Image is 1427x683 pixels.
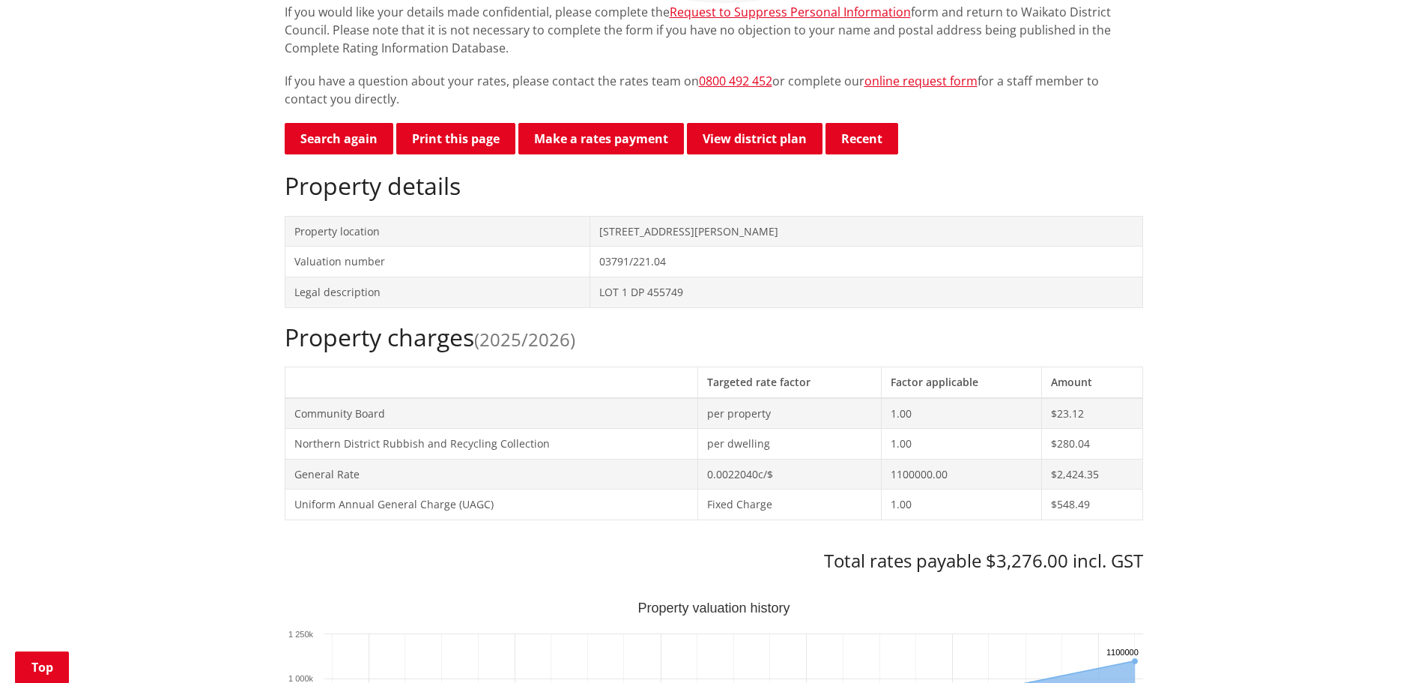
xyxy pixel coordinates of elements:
[590,216,1142,247] td: [STREET_ADDRESS][PERSON_NAME]
[285,490,697,520] td: Uniform Annual General Charge (UAGC)
[285,216,590,247] td: Property location
[825,123,898,154] button: Recent
[396,123,515,154] button: Print this page
[285,172,1143,200] h2: Property details
[1042,367,1142,397] th: Amount
[1358,620,1412,674] iframe: Messenger Launcher
[697,398,882,429] td: per property
[285,398,697,429] td: Community Board
[288,630,313,639] text: 1 250k
[697,490,882,520] td: Fixed Charge
[474,327,575,352] span: (2025/2026)
[697,367,882,397] th: Targeted rate factor
[882,367,1042,397] th: Factor applicable
[518,123,684,154] a: Make a rates payment
[1131,658,1137,664] path: Sunday, Jun 30, 12:00, 1,100,000. Capital Value.
[1042,429,1142,460] td: $280.04
[590,247,1142,277] td: 03791/221.04
[285,429,697,460] td: Northern District Rubbish and Recycling Collection
[285,247,590,277] td: Valuation number
[590,277,1142,307] td: LOT 1 DP 455749
[15,652,69,683] a: Top
[285,277,590,307] td: Legal description
[1106,648,1139,657] text: 1100000
[285,72,1143,108] p: If you have a question about your rates, please contact the rates team on or complete our for a s...
[637,601,790,616] text: Property valuation history
[882,490,1042,520] td: 1.00
[697,429,882,460] td: per dwelling
[882,398,1042,429] td: 1.00
[882,459,1042,490] td: 1100000.00
[699,73,772,89] a: 0800 492 452
[285,3,1143,57] p: If you would like your details made confidential, please complete the form and return to Waikato ...
[285,123,393,154] a: Search again
[882,429,1042,460] td: 1.00
[1042,398,1142,429] td: $23.12
[1042,490,1142,520] td: $548.49
[288,674,313,683] text: 1 000k
[285,550,1143,572] h3: Total rates payable $3,276.00 incl. GST
[670,4,911,20] a: Request to Suppress Personal Information
[285,459,697,490] td: General Rate
[687,123,822,154] a: View district plan
[697,459,882,490] td: 0.0022040c/$
[864,73,978,89] a: online request form
[1042,459,1142,490] td: $2,424.35
[285,323,1143,352] h2: Property charges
